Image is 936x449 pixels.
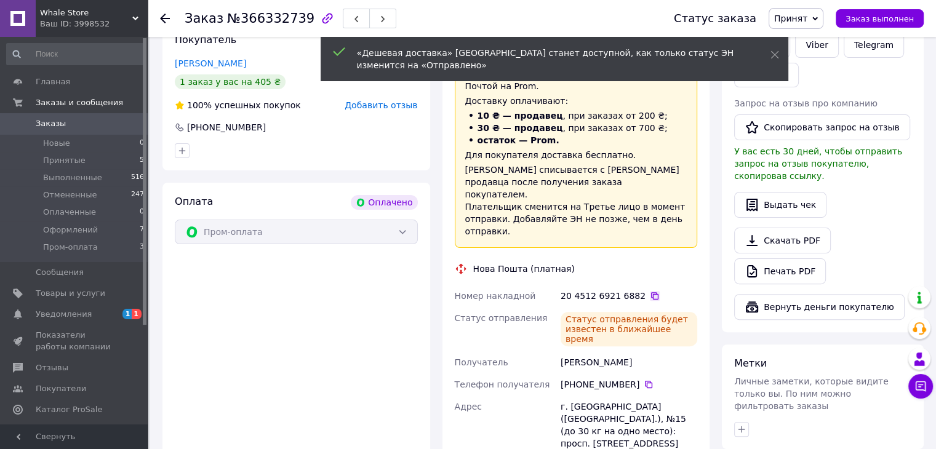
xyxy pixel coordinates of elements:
span: Отмененные [43,189,97,201]
span: 1 [132,309,142,319]
span: Заказы [36,118,66,129]
span: Товары и услуги [36,288,105,299]
span: Оформлений [43,224,98,236]
span: Личные заметки, которые видите только вы. По ним можно фильтровать заказы [734,376,889,411]
div: [PHONE_NUMBER] [561,378,697,391]
span: 247 [131,189,144,201]
a: Печать PDF [734,258,826,284]
input: Поиск [6,43,145,65]
span: Покупатель [175,34,236,46]
span: Номер накладной [455,291,536,301]
span: №366332739 [227,11,314,26]
a: Viber [795,32,838,58]
div: Нова Пошта (платная) [470,263,578,275]
div: 20 4512 6921 6882 [561,290,697,302]
span: Новые [43,138,70,149]
span: 10 ₴ — продавец [478,111,563,121]
span: Принятые [43,155,86,166]
span: Выполненные [43,172,102,183]
span: 5 [140,155,144,166]
button: Выдать чек [734,192,826,218]
span: Каталог ProSale [36,404,102,415]
span: Заказы и сообщения [36,97,123,108]
span: Уведомления [36,309,92,320]
button: Чат с покупателем [908,374,933,399]
span: Добавить отзыв [345,100,417,110]
span: Получатель [455,357,508,367]
div: Вернуться назад [160,12,170,25]
div: Ваш ID: 3998532 [40,18,148,30]
span: Отзывы [36,362,68,373]
span: Оплаченные [43,207,96,218]
div: Оплачено [351,195,417,210]
span: Заказ выполнен [846,14,914,23]
a: Telegram [844,32,904,58]
div: [PHONE_NUMBER] [186,121,267,133]
span: Главная [36,76,70,87]
span: Заказ [185,11,223,26]
button: Скопировать запрос на отзыв [734,114,910,140]
span: Whale Store [40,7,132,18]
span: 100% [187,100,212,110]
div: «Дешевая доставка» [GEOGRAPHIC_DATA] станет доступной, как только статус ЭН изменится на «Отправл... [357,47,740,71]
span: Показатели работы компании [36,330,114,352]
span: 516 [131,172,144,183]
li: , при заказах от 700 ₴; [465,122,687,134]
span: Покупатели [36,383,86,394]
span: Принят [774,14,807,23]
a: [PERSON_NAME] [175,58,246,68]
span: Пром-оплата [43,242,98,253]
span: У вас есть 30 дней, чтобы отправить запрос на отзыв покупателю, скопировав ссылку. [734,146,902,181]
span: 7 [140,224,144,236]
span: 0 [140,207,144,218]
div: [PERSON_NAME] [558,351,700,373]
span: 0 [140,138,144,149]
div: Для покупателя доставка бесплатно. [465,149,687,161]
span: 1 [122,309,132,319]
span: 30 ₴ — продавец [478,123,563,133]
span: Адрес [455,402,482,411]
span: остаток — Prom. [478,135,559,145]
span: Сообщения [36,267,84,278]
span: 3 [140,242,144,253]
a: Скачать PDF [734,228,831,253]
span: Оплата [175,196,213,207]
div: Статус отправления будет известен в ближайшее время [561,312,697,346]
div: успешных покупок [175,99,301,111]
li: , при заказах от 200 ₴; [465,109,687,122]
span: Телефон получателя [455,379,550,389]
span: Запрос на отзыв про компанию [734,98,878,108]
div: 1 заказ у вас на 405 ₴ [175,74,286,89]
span: Метки [734,357,767,369]
button: Заказ выполнен [836,9,924,28]
div: Доставку оплачивают: [465,95,687,107]
span: Статус отправления [455,313,548,323]
button: Вернуть деньги покупателю [734,294,905,320]
div: [PERSON_NAME] списывается с [PERSON_NAME] продавца после получения заказа покупателем. Плательщик... [465,164,687,237]
div: Статус заказа [674,12,756,25]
